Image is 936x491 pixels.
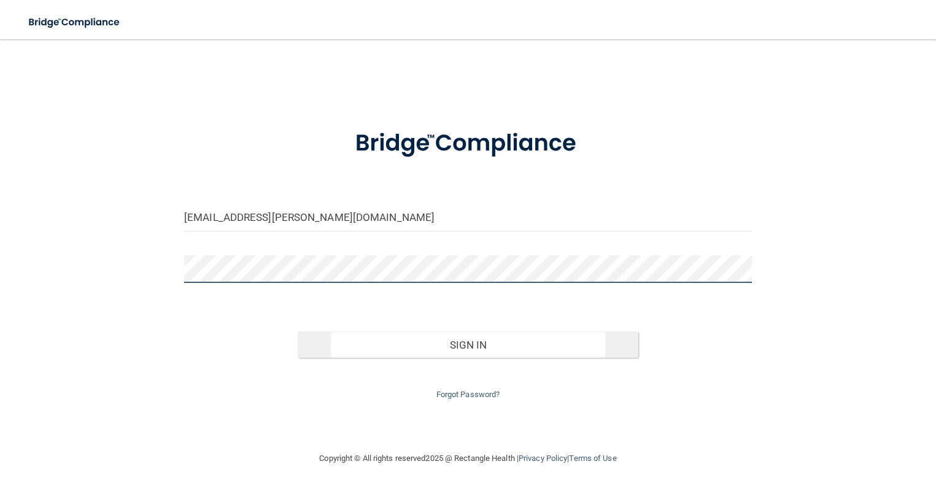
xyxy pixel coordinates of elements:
[184,204,752,231] input: Email
[244,439,692,478] div: Copyright © All rights reserved 2025 @ Rectangle Health | |
[331,113,605,174] img: bridge_compliance_login_screen.278c3ca4.svg
[569,454,616,463] a: Terms of Use
[724,404,921,453] iframe: Drift Widget Chat Controller
[519,454,567,463] a: Privacy Policy
[436,390,500,399] a: Forgot Password?
[298,331,638,358] button: Sign In
[18,10,131,35] img: bridge_compliance_login_screen.278c3ca4.svg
